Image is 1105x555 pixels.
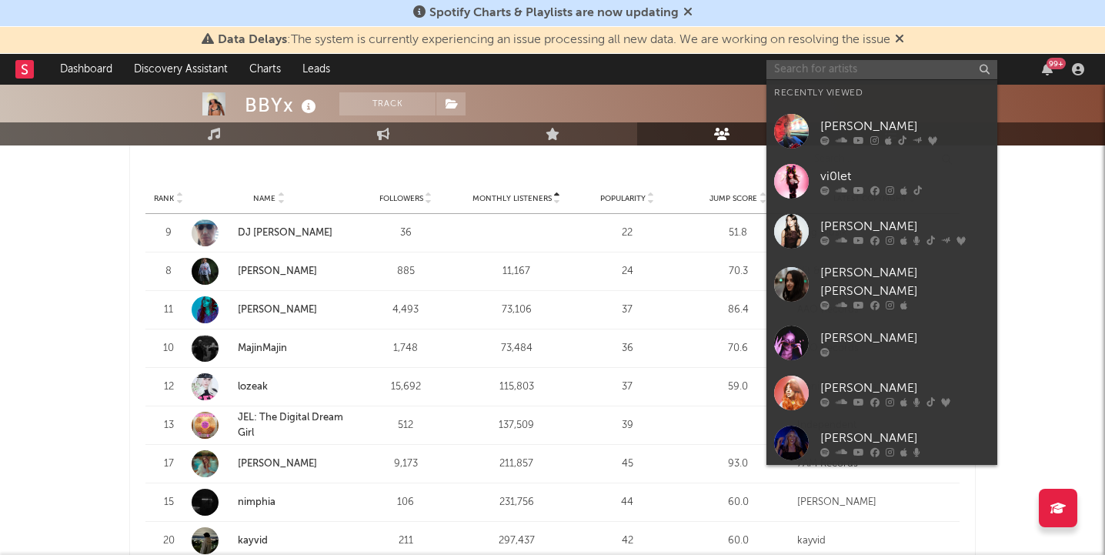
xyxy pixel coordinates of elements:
a: MajinMajin [192,335,346,362]
div: [PERSON_NAME] [820,379,990,397]
a: kayvid [192,527,346,554]
div: 13 [153,418,184,433]
div: 51.8 [686,226,790,241]
a: [PERSON_NAME] [238,305,317,315]
button: 99+ [1042,63,1053,75]
a: DJ [PERSON_NAME] [238,228,332,238]
a: JEL: The Digital Dream Girl [192,410,346,440]
div: 17 [153,456,184,472]
div: 512 [354,418,457,433]
div: 37 [576,303,679,318]
div: 45 [576,456,679,472]
span: Popularity [600,194,646,203]
a: JEL: The Digital Dream Girl [238,413,343,438]
span: Data Delays [218,34,287,46]
div: [PERSON_NAME] [820,217,990,236]
div: 9 [153,226,184,241]
div: 1,748 [354,341,457,356]
div: [PERSON_NAME] [PERSON_NAME] [820,264,990,301]
div: kayvid [797,533,952,549]
a: [PERSON_NAME] [PERSON_NAME] [766,256,997,318]
div: 59.0 [686,379,790,395]
button: Track [339,92,436,115]
a: [PERSON_NAME] [766,206,997,256]
div: 99 + [1047,58,1066,69]
div: Recently Viewed [774,84,990,102]
div: [PERSON_NAME] [820,117,990,135]
div: 37 [576,379,679,395]
div: 8 [153,264,184,279]
span: : The system is currently experiencing an issue processing all new data. We are working on resolv... [218,34,890,46]
div: 211 [354,533,457,549]
a: [PERSON_NAME] [192,258,346,285]
div: 42 [576,533,679,549]
div: 70.3 [686,264,790,279]
a: Charts [239,54,292,85]
div: [PERSON_NAME] [820,429,990,447]
a: [PERSON_NAME] [238,459,317,469]
div: 60.0 [686,533,790,549]
div: 231,756 [465,495,568,510]
div: 11 [153,303,184,318]
div: 211,857 [465,456,568,472]
div: 73,484 [465,341,568,356]
a: [PERSON_NAME] [766,368,997,418]
div: vi0let [820,167,990,186]
span: Spotify Charts & Playlists are now updating [429,7,679,19]
span: Name [253,194,275,203]
a: MajinMajin [238,343,287,353]
a: [PERSON_NAME] [766,106,997,156]
div: [PERSON_NAME] [797,495,952,510]
a: lozeak [192,373,346,400]
div: 15,692 [354,379,457,395]
div: 20 [153,533,184,549]
a: kayvid [238,536,268,546]
div: 115,803 [465,379,568,395]
div: 4,493 [354,303,457,318]
div: 9,173 [354,456,457,472]
div: 39 [576,418,679,433]
a: [PERSON_NAME] [238,266,317,276]
div: 36 [354,226,457,241]
div: 36 [576,341,679,356]
div: 10 [153,341,184,356]
div: 73,106 [465,303,568,318]
span: Rank [154,194,174,203]
div: 137,509 [465,418,568,433]
a: [PERSON_NAME] [766,318,997,368]
span: Jump Score [709,194,757,203]
a: nimphia [238,497,275,507]
input: Search for artists [766,60,997,79]
span: Followers [379,194,423,203]
div: 60.0 [686,495,790,510]
div: 12 [153,379,184,395]
a: Dashboard [49,54,123,85]
a: Discovery Assistant [123,54,239,85]
div: 15 [153,495,184,510]
a: [PERSON_NAME] [192,450,346,477]
div: 93.0 [686,456,790,472]
div: 297,437 [465,533,568,549]
span: Dismiss [683,7,693,19]
a: vi0let [766,156,997,206]
a: Leads [292,54,341,85]
div: 885 [354,264,457,279]
div: 11,167 [465,264,568,279]
div: 24 [576,264,679,279]
div: 106 [354,495,457,510]
a: [PERSON_NAME] [766,418,997,468]
a: DJ [PERSON_NAME] [192,219,346,246]
div: 44 [576,495,679,510]
span: Dismiss [895,34,904,46]
a: lozeak [238,382,268,392]
a: nimphia [192,489,346,516]
div: 86.4 [686,303,790,318]
div: 22 [576,226,679,241]
div: 70.6 [686,341,790,356]
div: BBYx [245,92,320,118]
div: [PERSON_NAME] [820,329,990,347]
span: Monthly Listeners [472,194,552,203]
a: [PERSON_NAME] [192,296,346,323]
